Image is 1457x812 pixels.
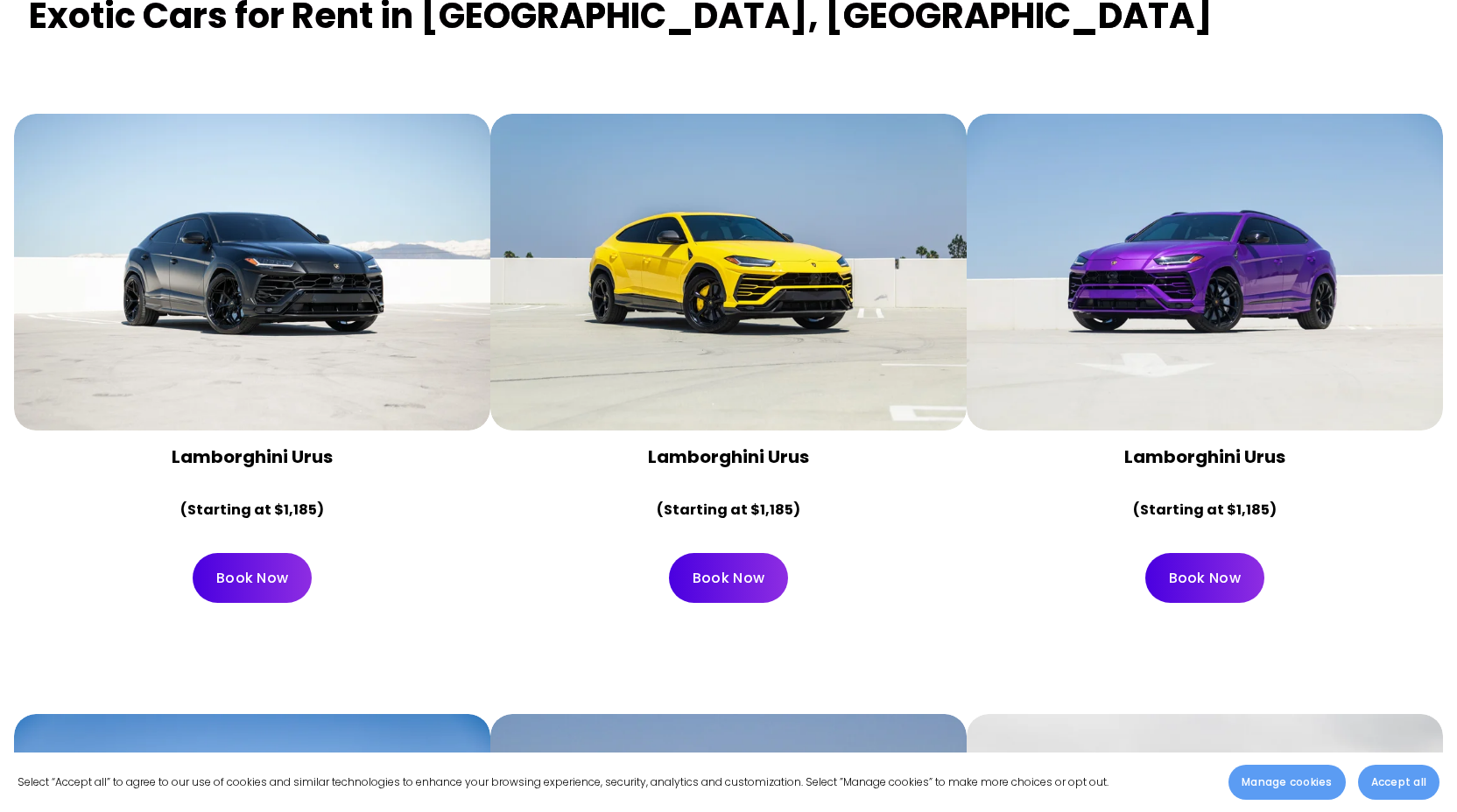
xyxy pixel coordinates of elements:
[1358,765,1439,800] button: Accept all
[193,553,312,603] a: Book Now
[1228,765,1345,800] button: Manage cookies
[1371,774,1426,790] span: Accept all
[180,500,324,520] strong: (Starting at $1,185)
[648,444,809,469] strong: Lamborghini Urus
[1242,774,1332,790] span: Manage cookies
[1133,500,1277,520] strong: (Starting at $1,185)
[657,500,800,520] strong: (Starting at $1,185)
[669,553,788,603] a: Book Now
[18,773,1109,792] p: Select “Accept all” to agree to our use of cookies and similar technologies to enhance your brows...
[1145,553,1264,603] a: Book Now
[172,444,333,469] strong: Lamborghini Urus
[1124,444,1285,469] strong: Lamborghini Urus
